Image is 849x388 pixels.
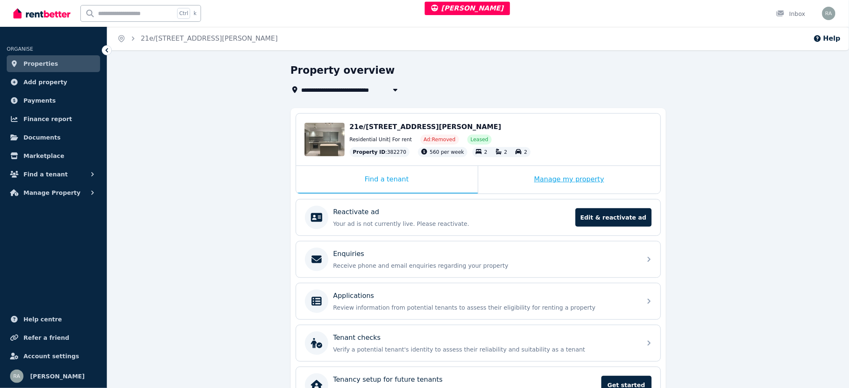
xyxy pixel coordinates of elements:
a: Payments [7,92,100,109]
div: Inbox [776,10,805,18]
p: Tenant checks [333,333,381,343]
span: Finance report [23,114,72,124]
div: : 382270 [350,147,410,157]
span: Edit & reactivate ad [575,208,652,227]
a: ApplicationsReview information from potential tenants to assess their eligibility for renting a p... [296,283,661,319]
span: Find a tenant [23,169,68,179]
a: Tenant checksVerify a potential tenant's identity to assess their reliability and suitability as ... [296,325,661,361]
span: Properties [23,59,58,69]
img: Rochelle Alvarez [822,7,836,20]
span: ORGANISE [7,46,33,52]
span: Account settings [23,351,79,361]
a: EnquiriesReceive phone and email enquiries regarding your property [296,241,661,277]
a: Marketplace [7,147,100,164]
a: Help centre [7,311,100,328]
p: Enquiries [333,249,364,259]
img: Rochelle Alvarez [10,370,23,383]
span: Residential Unit | For rent [350,136,412,143]
span: Help centre [23,314,62,324]
span: Manage Property [23,188,80,198]
span: Marketplace [23,151,64,161]
a: Add property [7,74,100,91]
p: Tenancy setup for future tenants [333,375,443,385]
h1: Property overview [291,64,395,77]
a: 21e/[STREET_ADDRESS][PERSON_NAME] [141,34,278,42]
span: 2 [524,149,527,155]
a: Finance report [7,111,100,127]
p: Your ad is not currently live. Please reactivate. [333,220,570,228]
span: Payments [23,96,56,106]
a: Properties [7,55,100,72]
span: 2 [484,149,488,155]
a: Refer a friend [7,329,100,346]
a: Account settings [7,348,100,365]
span: 560 per week [430,149,464,155]
span: Leased [471,136,488,143]
span: Documents [23,132,61,142]
span: 2 [504,149,508,155]
span: k [194,10,196,17]
span: Refer a friend [23,333,69,343]
span: Property ID [353,149,386,155]
button: Help [813,34,841,44]
div: Find a tenant [296,166,478,194]
span: [PERSON_NAME] [431,4,504,12]
a: Documents [7,129,100,146]
span: [PERSON_NAME] [30,371,85,381]
nav: Breadcrumb [107,27,288,50]
button: Find a tenant [7,166,100,183]
button: Manage Property [7,184,100,201]
span: Ctrl [177,8,190,19]
span: Ad: Removed [424,136,456,143]
p: Receive phone and email enquiries regarding your property [333,261,637,270]
p: Reactivate ad [333,207,379,217]
span: Add property [23,77,67,87]
div: Manage my property [478,166,661,194]
p: Review information from potential tenants to assess their eligibility for renting a property [333,303,637,312]
span: 21e/[STREET_ADDRESS][PERSON_NAME] [350,123,501,131]
p: Applications [333,291,374,301]
img: RentBetter [13,7,70,20]
p: Verify a potential tenant's identity to assess their reliability and suitability as a tenant [333,345,637,354]
a: Reactivate adYour ad is not currently live. Please reactivate.Edit & reactivate ad [296,199,661,235]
